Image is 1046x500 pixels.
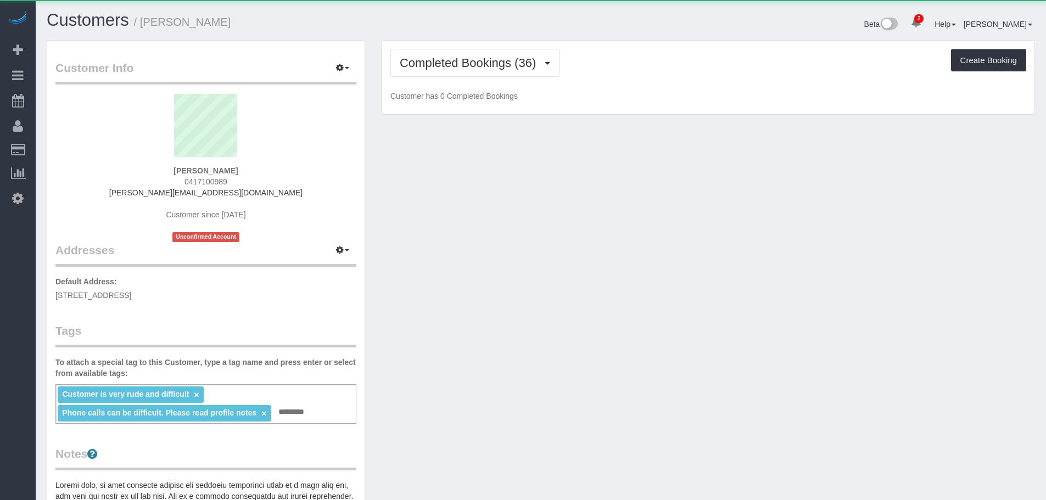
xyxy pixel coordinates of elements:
legend: Tags [55,323,356,347]
label: To attach a special tag to this Customer, type a tag name and press enter or select from availabl... [55,357,356,379]
button: Completed Bookings (36) [390,49,560,77]
a: 2 [905,11,927,35]
span: 2 [914,14,924,23]
span: Phone calls can be difficult. Please read profile notes [62,408,256,417]
a: × [194,390,199,400]
button: Create Booking [951,49,1026,72]
span: Unconfirmed Account [172,232,239,241]
img: Automaid Logo [7,11,29,26]
p: Customer has 0 Completed Bookings [390,91,1026,102]
label: Default Address: [55,276,117,287]
span: 0417100989 [184,177,227,186]
a: × [261,409,266,418]
span: Completed Bookings (36) [400,56,541,70]
a: [PERSON_NAME] [964,20,1032,29]
a: Beta [864,20,898,29]
span: Customer is very rude and difficult [62,390,189,398]
a: [PERSON_NAME][EMAIL_ADDRESS][DOMAIN_NAME] [109,188,303,197]
span: Customer since [DATE] [166,210,245,219]
legend: Customer Info [55,60,356,85]
img: New interface [880,18,898,32]
a: Customers [47,10,129,30]
small: / [PERSON_NAME] [134,16,231,28]
legend: Notes [55,446,356,470]
a: Help [935,20,956,29]
strong: [PERSON_NAME] [174,166,238,175]
span: [STREET_ADDRESS] [55,291,131,300]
